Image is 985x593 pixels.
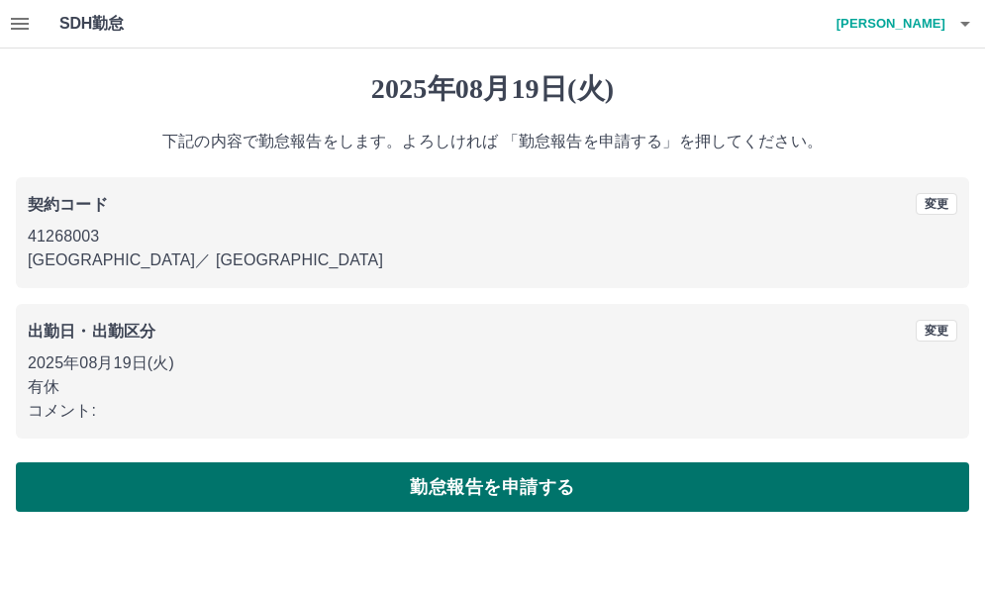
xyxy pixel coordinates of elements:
[28,399,957,423] p: コメント:
[28,351,957,375] p: 2025年08月19日(火)
[28,196,108,213] b: 契約コード
[16,130,969,153] p: 下記の内容で勤怠報告をします。よろしければ 「勤怠報告を申請する」を押してください。
[916,320,957,342] button: 変更
[28,248,957,272] p: [GEOGRAPHIC_DATA] ／ [GEOGRAPHIC_DATA]
[28,323,155,340] b: 出勤日・出勤区分
[16,462,969,512] button: 勤怠報告を申請する
[28,225,957,248] p: 41268003
[16,72,969,106] h1: 2025年08月19日(火)
[916,193,957,215] button: 変更
[28,375,957,399] p: 有休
